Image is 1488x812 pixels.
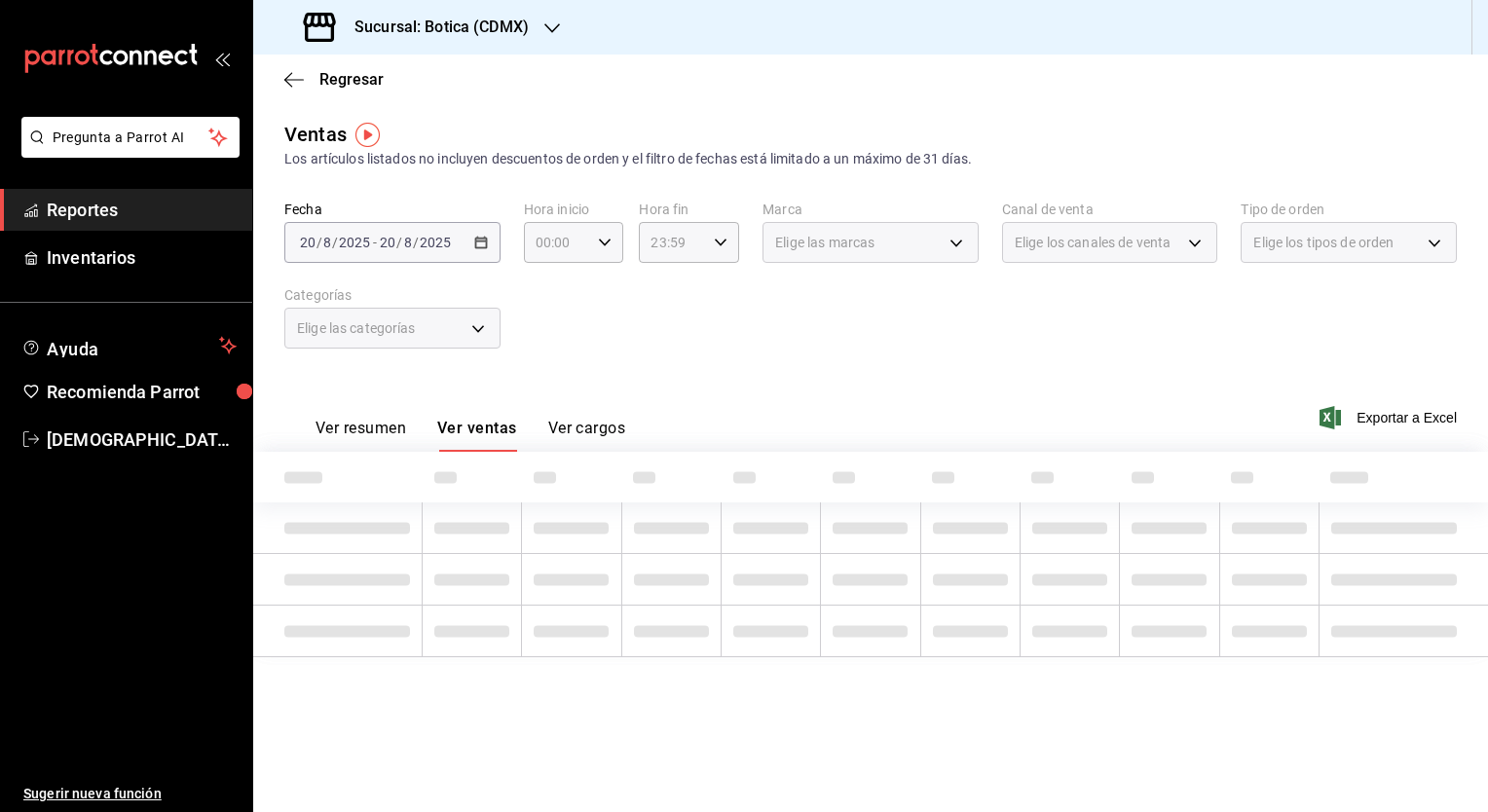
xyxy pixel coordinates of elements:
[403,235,413,250] input: --
[47,197,237,223] span: Reportes
[47,334,211,357] span: Ayuda
[299,235,316,250] input: --
[316,419,625,452] div: navigation tabs
[284,288,501,302] label: Categorías
[339,16,529,39] h3: Sucursal: Botica (CDMX)
[639,203,739,216] label: Hora fin
[396,235,402,250] span: /
[379,235,396,250] input: --
[297,318,416,338] span: Elige las categorías
[316,419,406,452] button: Ver resumen
[355,123,380,147] img: Tooltip marker
[1323,406,1457,429] button: Exportar a Excel
[1002,203,1218,216] label: Canal de venta
[373,235,377,250] span: -
[284,70,384,89] button: Regresar
[1253,233,1394,252] span: Elige los tipos de orden
[21,117,240,158] button: Pregunta a Parrot AI
[23,784,237,804] span: Sugerir nueva función
[47,426,237,453] span: [DEMOGRAPHIC_DATA][PERSON_NAME][DATE]
[284,120,347,149] div: Ventas
[47,244,237,271] span: Inventarios
[47,379,237,405] span: Recomienda Parrot
[332,235,338,250] span: /
[14,141,240,162] a: Pregunta a Parrot AI
[1015,233,1171,252] span: Elige los canales de venta
[316,235,322,250] span: /
[53,128,209,148] span: Pregunta a Parrot AI
[338,235,371,250] input: ----
[775,233,874,252] span: Elige las marcas
[437,419,517,452] button: Ver ventas
[548,419,626,452] button: Ver cargos
[319,70,384,89] span: Regresar
[284,149,1457,169] div: Los artículos listados no incluyen descuentos de orden y el filtro de fechas está limitado a un m...
[413,235,419,250] span: /
[1241,203,1457,216] label: Tipo de orden
[214,51,230,66] button: open_drawer_menu
[322,235,332,250] input: --
[763,203,979,216] label: Marca
[524,203,624,216] label: Hora inicio
[284,203,501,216] label: Fecha
[419,235,452,250] input: ----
